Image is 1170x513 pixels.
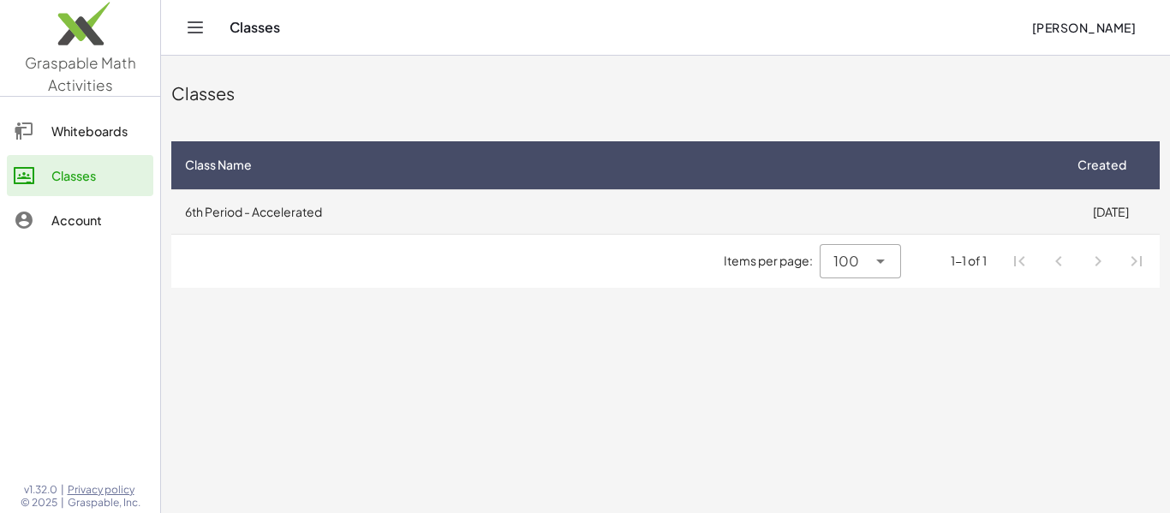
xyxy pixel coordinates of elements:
[61,483,64,497] span: |
[21,496,57,510] span: © 2025
[68,496,140,510] span: Graspable, Inc.
[1031,20,1136,35] span: [PERSON_NAME]
[724,252,820,270] span: Items per page:
[51,210,146,230] div: Account
[171,81,1160,105] div: Classes
[25,53,136,94] span: Graspable Math Activities
[171,189,1061,234] td: 6th Period - Accelerated
[833,251,859,271] span: 100
[1000,242,1156,281] nav: Pagination Navigation
[182,14,209,41] button: Toggle navigation
[51,121,146,141] div: Whiteboards
[68,483,140,497] a: Privacy policy
[51,165,146,186] div: Classes
[1061,189,1160,234] td: [DATE]
[61,496,64,510] span: |
[185,156,252,174] span: Class Name
[1077,156,1126,174] span: Created
[951,252,987,270] div: 1-1 of 1
[7,110,153,152] a: Whiteboards
[24,483,57,497] span: v1.32.0
[1018,12,1149,43] button: [PERSON_NAME]
[7,200,153,241] a: Account
[7,155,153,196] a: Classes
